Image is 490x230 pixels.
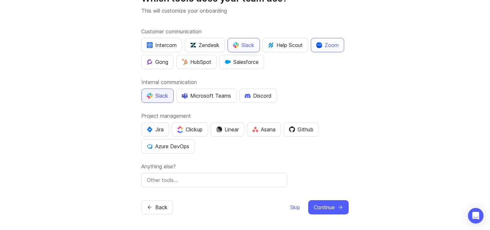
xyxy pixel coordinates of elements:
button: Continue [308,200,349,214]
span: Skip [290,203,300,211]
span: Continue [314,203,335,211]
label: Customer communication [141,28,349,35]
div: Asana [252,126,275,133]
img: +iLplPsjzba05dttzK064pds+5E5wZnCVbuGoLvBrYdmEPrXTzGo7zG60bLEREEjvOjaG9Saez5xsOEAbxBwOP6dkea84XY9O... [245,93,251,98]
label: Anything else? [141,163,349,170]
label: Project management [141,112,349,120]
img: eRR1duPH6fQxdnSV9IruPjCimau6md0HxlPR81SIPROHX1VjYjAN9a41AAAAAElFTkSuQmCC [147,42,153,48]
button: Slack [227,38,260,52]
div: HubSpot [182,58,211,66]
img: UniZRqrCPz6BHUWevMzgDJ1FW4xaGg2egd7Chm8uY0Al1hkDyjqDa8Lkk0kDEdqKkBok+T4wfoD0P0o6UMciQ8AAAAASUVORK... [190,42,196,48]
div: Intercom [147,41,177,49]
img: D0GypeOpROL5AAAAAElFTkSuQmCC [182,93,188,98]
input: Other tools… [147,176,282,184]
div: Linear [216,126,239,133]
div: Salesforce [225,58,259,66]
button: Intercom [141,38,182,52]
img: GKxMRLiRsgdWqxrdBeWfGK5kaZ2alx1WifDSa2kSTsK6wyJURKhUuPoQRYzjholVGzT2A2owx2gHwZoyZHHCYJ8YNOAZj3DSg... [225,59,231,65]
button: Github [284,122,319,137]
div: Help Scout [268,41,303,49]
img: YKcwp4sHBXAAAAAElFTkSuQmCC [147,143,153,149]
div: Zoom [316,41,339,49]
button: Zendesk [185,38,225,52]
img: qKnp5cUisfhcFQGr1t296B61Fm0WkUVwBZaiVE4uNRmEGBFetJMz8xGrgPHqF1mLDIG816Xx6Jz26AFmkmT0yuOpRCAR7zRpG... [147,59,153,65]
button: HubSpot [176,55,217,69]
button: Gong [141,55,174,69]
div: Slack [147,92,168,100]
div: Clickup [177,126,203,133]
img: Dm50RERGQWO2Ei1WzHVviWZlaLVriU9uRN6E+tIr91ebaDbMKKPDpFbssSuEG21dcGXkrKsuOVPwCeFJSFAIOxgiKgL2sFHRe... [216,127,222,132]
img: svg+xml;base64,PHN2ZyB4bWxucz0iaHR0cDovL3d3dy53My5vcmcvMjAwMC9zdmciIHZpZXdCb3g9IjAgMCA0MC4zNDMgND... [147,127,153,132]
img: WIAAAAASUVORK5CYII= [147,93,153,99]
div: Jira [147,126,164,133]
button: Back [141,200,173,214]
span: Back [155,203,168,211]
button: Help Scout [262,38,308,52]
button: Jira [141,122,169,137]
img: 0D3hMmx1Qy4j6AAAAAElFTkSuQmCC [289,127,295,132]
img: Rf5nOJ4Qh9Y9HAAAAAElFTkSuQmCC [252,127,258,132]
div: Discord [245,92,272,100]
div: Slack [233,41,254,49]
button: Skip [290,200,300,214]
div: Gong [147,58,168,66]
button: Zoom [311,38,344,52]
button: Azure DevOps [141,139,195,153]
img: kV1LT1TqjqNHPtRK7+FoaplE1qRq1yqhg056Z8K5Oc6xxgIuf0oNQ9LelJqbcyPisAf0C9LDpX5UIuAAAAAElFTkSuQmCC [268,42,274,48]
div: Zendesk [190,41,219,49]
div: Azure DevOps [147,142,189,150]
button: Linear [211,122,244,137]
button: Microsoft Teams [176,89,237,103]
button: Asana [247,122,281,137]
img: j83v6vj1tgY2AAAAABJRU5ErkJggg== [177,126,183,133]
img: WIAAAAASUVORK5CYII= [233,42,239,48]
div: Github [289,126,313,133]
div: Open Intercom Messenger [468,208,484,224]
button: Discord [239,89,277,103]
label: Internal communication [141,78,349,86]
p: This will customize your onboarding [141,7,349,15]
img: xLHbn3khTPgAAAABJRU5ErkJggg== [316,42,322,48]
div: Microsoft Teams [182,92,231,100]
button: Slack [141,89,174,103]
img: G+3M5qq2es1si5SaumCnMN47tP1CvAZneIVX5dcx+oz+ZLhv4kfP9DwAAAABJRU5ErkJggg== [182,59,188,65]
button: Clickup [172,122,208,137]
button: Salesforce [219,55,264,69]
